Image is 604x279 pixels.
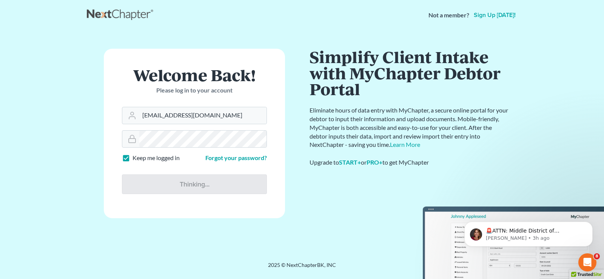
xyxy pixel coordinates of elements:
[87,261,517,275] div: 2025 © NextChapterBK, INC
[310,106,510,149] p: Eliminate hours of data entry with MyChapter, a secure online portal for your debtor to input the...
[578,253,596,271] iframe: Intercom live chat
[310,158,510,167] div: Upgrade to or to get MyChapter
[472,12,517,18] a: Sign up [DATE]!
[122,67,267,83] h1: Welcome Back!
[133,154,180,162] label: Keep me logged in
[390,141,420,148] a: Learn More
[205,154,267,161] a: Forgot your password?
[367,159,382,166] a: PRO+
[339,159,361,166] a: START+
[310,49,510,97] h1: Simplify Client Intake with MyChapter Debtor Portal
[428,11,469,20] strong: Not a member?
[122,86,267,95] p: Please log in to your account
[139,107,267,124] input: Email Address
[122,174,267,194] input: Thinking...
[594,253,600,259] span: 8
[453,206,604,259] iframe: Intercom notifications message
